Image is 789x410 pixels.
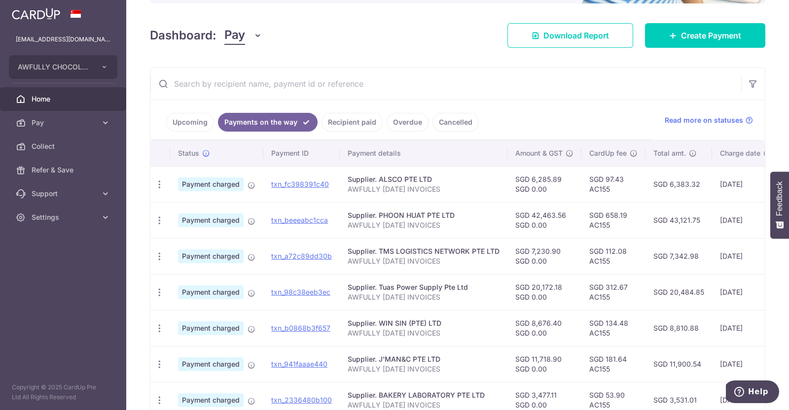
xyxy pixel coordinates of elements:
[646,346,712,382] td: SGD 11,900.54
[178,321,244,335] span: Payment charged
[646,310,712,346] td: SGD 8,810.88
[32,165,97,175] span: Refer & Save
[178,177,244,191] span: Payment charged
[581,346,646,382] td: SGD 181.64 AC155
[178,213,244,227] span: Payment charged
[271,216,328,224] a: txn_beeeabc1cca
[348,256,500,266] p: AWFULLY [DATE] INVOICES
[646,238,712,274] td: SGD 7,342.98
[178,285,244,299] span: Payment charged
[271,396,332,404] a: txn_2336480b100
[271,252,332,260] a: txn_a72c89dd30b
[348,246,500,256] div: Supplier. TMS LOGISTICS NETWORK PTE LTD
[271,180,329,188] a: txn_fc398391c40
[271,324,330,332] a: txn_b0868b3f657
[178,249,244,263] span: Payment charged
[645,23,765,48] a: Create Payment
[507,166,581,202] td: SGD 6,285.89 SGD 0.00
[646,274,712,310] td: SGD 20,484.85
[271,288,330,296] a: txn_98c38eeb3ec
[263,140,340,166] th: Payment ID
[712,166,779,202] td: [DATE]
[348,174,500,184] div: Supplier. ALSCO PTE LTD
[32,118,97,128] span: Pay
[581,238,646,274] td: SGD 112.08 AC155
[432,113,479,132] a: Cancelled
[581,166,646,202] td: SGD 97.43 AC155
[507,274,581,310] td: SGD 20,172.18 SGD 0.00
[178,148,199,158] span: Status
[515,148,563,158] span: Amount & GST
[681,30,741,41] span: Create Payment
[12,8,60,20] img: CardUp
[32,141,97,151] span: Collect
[646,166,712,202] td: SGD 6,383.32
[653,148,686,158] span: Total amt.
[9,55,117,79] button: AWFULLY CHOCOLATE CENTRAL KITCHEN PTE. LTD.
[348,364,500,374] p: AWFULLY [DATE] INVOICES
[507,346,581,382] td: SGD 11,718.90 SGD 0.00
[322,113,383,132] a: Recipient paid
[581,310,646,346] td: SGD 134.48 AC155
[712,346,779,382] td: [DATE]
[665,115,743,125] span: Read more on statuses
[387,113,429,132] a: Overdue
[150,68,741,100] input: Search by recipient name, payment id or reference
[589,148,627,158] span: CardUp fee
[150,27,216,44] h4: Dashboard:
[348,282,500,292] div: Supplier. Tuas Power Supply Pte Ltd
[712,202,779,238] td: [DATE]
[507,23,633,48] a: Download Report
[32,189,97,199] span: Support
[348,400,500,410] p: AWFULLY [DATE] INVOICES
[712,238,779,274] td: [DATE]
[348,184,500,194] p: AWFULLY [DATE] INVOICES
[348,390,500,400] div: Supplier. BAKERY LABORATORY PTE LTD
[712,310,779,346] td: [DATE]
[166,113,214,132] a: Upcoming
[507,238,581,274] td: SGD 7,230.90 SGD 0.00
[726,380,779,405] iframe: Opens a widget where you can find more information
[178,357,244,371] span: Payment charged
[646,202,712,238] td: SGD 43,121.75
[348,220,500,230] p: AWFULLY [DATE] INVOICES
[32,94,97,104] span: Home
[32,212,97,222] span: Settings
[665,115,753,125] a: Read more on statuses
[178,393,244,407] span: Payment charged
[271,360,327,368] a: txn_941faaae440
[507,310,581,346] td: SGD 8,676.40 SGD 0.00
[348,318,500,328] div: Supplier. WIN SIN (PTE) LTD
[581,202,646,238] td: SGD 658.19 AC155
[218,113,318,132] a: Payments on the way
[348,292,500,302] p: AWFULLY [DATE] INVOICES
[348,354,500,364] div: Supplier. J'MAN&C PTE LTD
[18,62,91,72] span: AWFULLY CHOCOLATE CENTRAL KITCHEN PTE. LTD.
[581,274,646,310] td: SGD 312.67 AC155
[348,210,500,220] div: Supplier. PHOON HUAT PTE LTD
[340,140,507,166] th: Payment details
[348,328,500,338] p: AWFULLY [DATE] INVOICES
[543,30,609,41] span: Download Report
[224,26,262,45] button: Pay
[720,148,760,158] span: Charge date
[770,171,789,239] button: Feedback - Show survey
[775,181,784,216] span: Feedback
[224,26,245,45] span: Pay
[712,274,779,310] td: [DATE]
[16,34,110,44] p: [EMAIL_ADDRESS][DOMAIN_NAME]
[507,202,581,238] td: SGD 42,463.56 SGD 0.00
